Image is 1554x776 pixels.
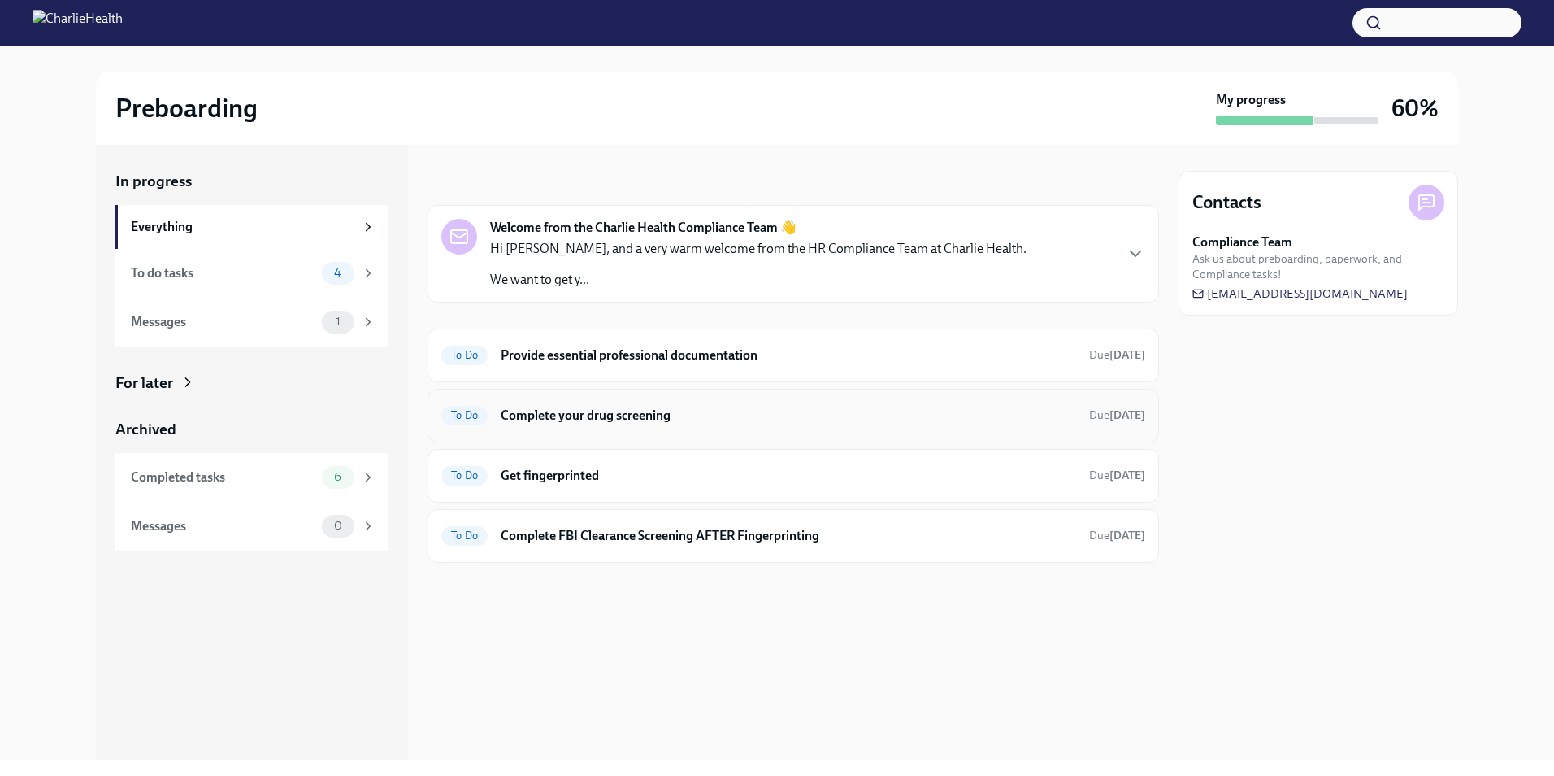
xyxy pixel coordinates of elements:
a: [EMAIL_ADDRESS][DOMAIN_NAME] [1192,286,1408,302]
span: Due [1089,529,1145,543]
span: Due [1089,408,1145,422]
h6: Get fingerprinted [501,467,1076,485]
div: For later [115,373,173,394]
a: Messages0 [115,502,388,551]
span: Due [1089,348,1145,362]
strong: [DATE] [1109,469,1145,482]
div: Messages [131,313,315,331]
a: Completed tasks6 [115,453,388,502]
span: To Do [441,469,488,482]
span: September 25th, 2025 09:00 [1089,528,1145,543]
p: We want to get y... [490,271,1027,289]
h4: Contacts [1192,190,1261,215]
a: To do tasks4 [115,249,388,298]
span: Due [1089,469,1145,482]
a: Archived [115,419,388,440]
a: Messages1 [115,298,388,347]
strong: [DATE] [1109,529,1145,543]
h6: Complete your drug screening [501,407,1076,425]
span: 0 [324,520,352,532]
a: To DoProvide essential professional documentationDue[DATE] [441,342,1145,368]
span: September 22nd, 2025 09:00 [1089,408,1145,423]
h2: Preboarding [115,92,258,124]
span: To Do [441,530,488,542]
div: Everything [131,218,354,236]
strong: Welcome from the Charlie Health Compliance Team 👋 [490,219,797,237]
span: September 22nd, 2025 09:00 [1089,468,1145,483]
span: To Do [441,409,488,421]
h3: 60% [1391,94,1439,123]
a: In progress [115,171,388,192]
div: To do tasks [131,264,315,282]
p: Hi [PERSON_NAME], and a very warm welcome from the HR Compliance Team at Charlie Health. [490,240,1027,258]
strong: [DATE] [1109,408,1145,422]
div: Messages [131,517,315,535]
strong: Compliance Team [1192,233,1292,251]
a: To DoComplete your drug screeningDue[DATE] [441,403,1145,429]
span: 4 [324,267,351,279]
a: To DoGet fingerprintedDue[DATE] [441,463,1145,489]
span: 6 [324,471,351,483]
a: For later [115,373,388,394]
h6: Provide essential professional documentation [501,347,1076,364]
span: Ask us about preboarding, paperwork, and Compliance tasks! [1192,251,1444,282]
a: Everything [115,205,388,249]
strong: My progress [1216,91,1286,109]
div: In progress [428,171,504,192]
img: CharlieHealth [33,10,123,36]
a: To DoComplete FBI Clearance Screening AFTER FingerprintingDue[DATE] [441,523,1145,549]
h6: Complete FBI Clearance Screening AFTER Fingerprinting [501,527,1076,545]
div: Completed tasks [131,469,315,486]
span: To Do [441,349,488,361]
span: September 22nd, 2025 09:00 [1089,347,1145,363]
span: 1 [326,316,350,328]
strong: [DATE] [1109,348,1145,362]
